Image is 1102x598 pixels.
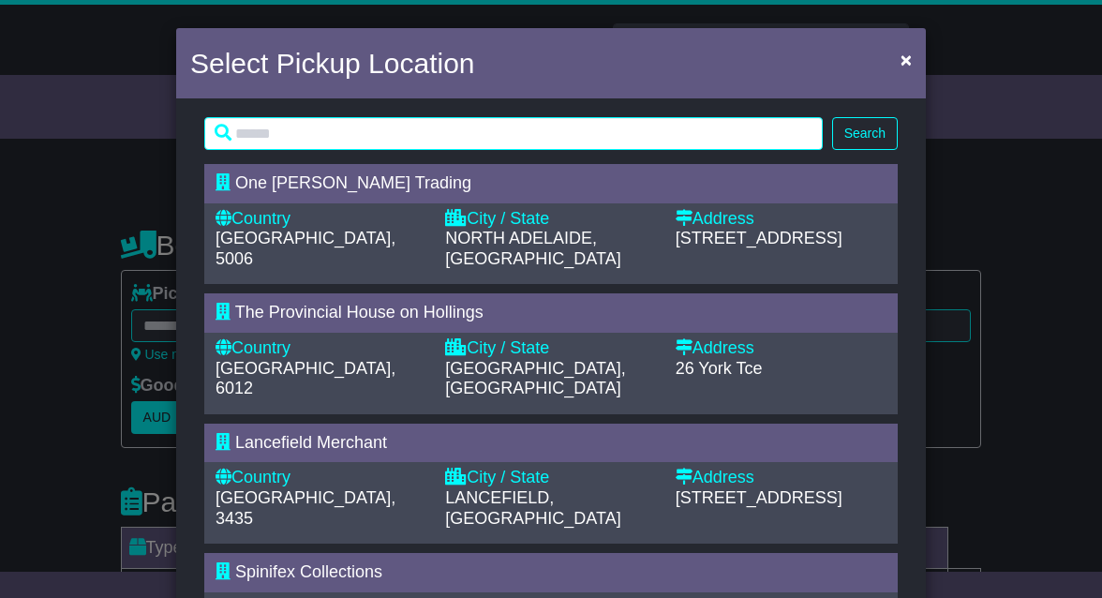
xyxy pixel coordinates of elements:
span: Lancefield Merchant [235,433,387,452]
span: × [901,49,912,70]
span: NORTH ADELAIDE, [GEOGRAPHIC_DATA] [445,229,620,268]
span: [GEOGRAPHIC_DATA], 6012 [216,359,395,398]
span: Spinifex Collections [235,562,382,581]
div: Address [676,468,886,488]
span: [GEOGRAPHIC_DATA], [GEOGRAPHIC_DATA] [445,359,625,398]
span: [STREET_ADDRESS] [676,229,842,247]
button: Search [832,117,898,150]
div: Country [216,338,426,359]
div: Address [676,338,886,359]
div: Address [676,209,886,230]
span: [STREET_ADDRESS] [676,488,842,507]
div: City / State [445,209,656,230]
span: LANCEFIELD, [GEOGRAPHIC_DATA] [445,488,620,528]
div: Country [216,468,426,488]
div: Country [216,209,426,230]
span: One [PERSON_NAME] Trading [235,173,471,192]
span: 26 York Tce [676,359,763,378]
div: City / State [445,468,656,488]
div: City / State [445,338,656,359]
h4: Select Pickup Location [190,42,475,84]
span: The Provincial House on Hollings [235,303,484,321]
span: [GEOGRAPHIC_DATA], 3435 [216,488,395,528]
span: [GEOGRAPHIC_DATA], 5006 [216,229,395,268]
button: Close [891,40,921,79]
